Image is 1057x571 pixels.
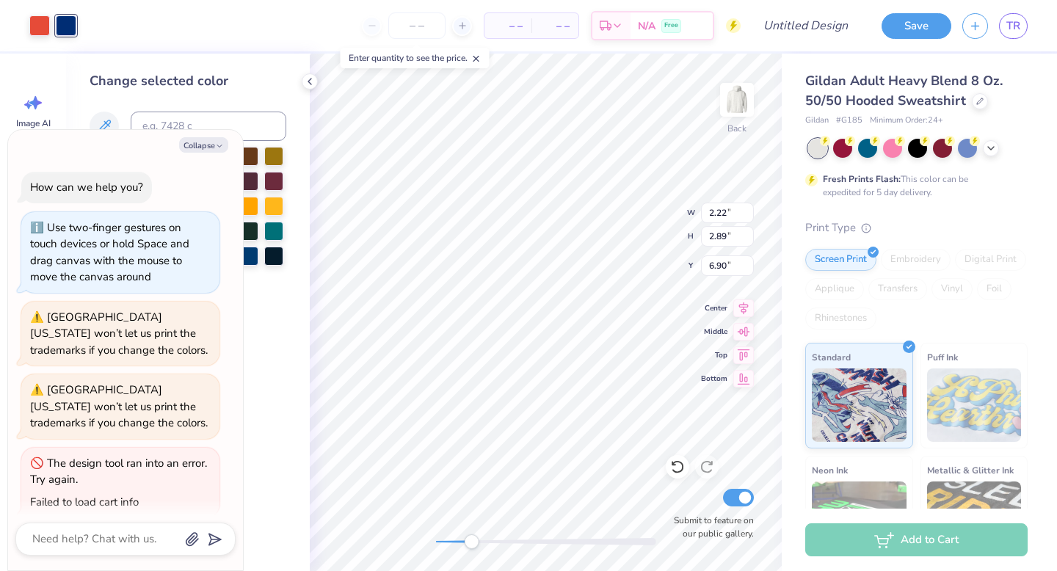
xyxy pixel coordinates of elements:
[927,462,1014,478] span: Metallic & Glitter Ink
[30,220,189,285] div: Use two-finger gestures on touch devices or hold Space and drag canvas with the mouse to move the...
[955,249,1026,271] div: Digital Print
[931,278,973,300] div: Vinyl
[540,18,570,34] span: – –
[836,114,862,127] span: # G185
[823,172,1003,199] div: This color can be expedited for 5 day delivery.
[701,302,727,314] span: Center
[131,112,286,141] input: e.g. 7428 c
[1006,18,1020,34] span: TR
[881,249,951,271] div: Embroidery
[701,326,727,338] span: Middle
[812,462,848,478] span: Neon Ink
[30,456,207,487] div: The design tool ran into an error. Try again.
[30,382,208,430] div: [GEOGRAPHIC_DATA][US_STATE] won’t let us print the trademarks if you change the colors.
[16,117,51,129] span: Image AI
[870,114,943,127] span: Minimum Order: 24 +
[179,137,228,153] button: Collapse
[805,72,1003,109] span: Gildan Adult Heavy Blend 8 Oz. 50/50 Hooded Sweatshirt
[999,13,1028,39] a: TR
[701,349,727,361] span: Top
[727,122,747,135] div: Back
[464,534,479,549] div: Accessibility label
[388,12,446,39] input: – –
[30,495,139,509] div: Failed to load cart info
[823,173,901,185] strong: Fresh Prints Flash:
[341,48,490,68] div: Enter quantity to see the price.
[805,114,829,127] span: Gildan
[927,368,1022,442] img: Puff Ink
[666,514,754,540] label: Submit to feature on our public gallery.
[812,368,907,442] img: Standard
[927,349,958,365] span: Puff Ink
[493,18,523,34] span: – –
[868,278,927,300] div: Transfers
[701,373,727,385] span: Bottom
[977,278,1011,300] div: Foil
[30,310,208,357] div: [GEOGRAPHIC_DATA][US_STATE] won’t let us print the trademarks if you change the colors.
[882,13,951,39] button: Save
[752,11,860,40] input: Untitled Design
[805,219,1028,236] div: Print Type
[805,308,876,330] div: Rhinestones
[805,249,876,271] div: Screen Print
[722,85,752,114] img: Back
[805,278,864,300] div: Applique
[812,349,851,365] span: Standard
[30,180,143,194] div: How can we help you?
[927,481,1022,555] img: Metallic & Glitter Ink
[90,71,286,91] div: Change selected color
[638,18,655,34] span: N/A
[812,481,907,555] img: Neon Ink
[664,21,678,31] span: Free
